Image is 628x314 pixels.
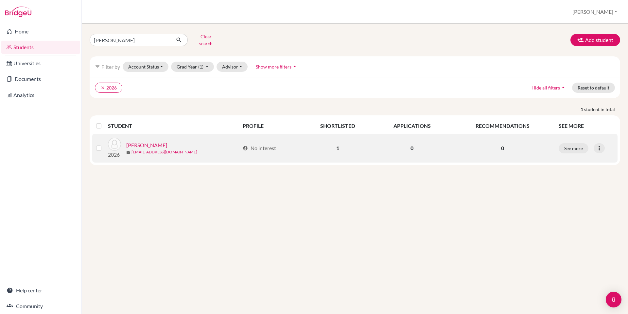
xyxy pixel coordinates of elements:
[302,134,374,163] td: 1
[131,149,197,155] a: [EMAIL_ADDRESS][DOMAIN_NAME]
[291,63,298,70] i: arrow_drop_up
[1,25,80,38] a: Home
[95,83,122,93] button: clear2026
[532,85,560,90] span: Hide all filters
[374,134,450,163] td: 0
[123,62,168,72] button: Account Status
[256,64,291,69] span: Show more filters
[126,141,167,149] a: [PERSON_NAME]
[171,62,214,72] button: Grad Year(1)
[560,84,567,91] i: arrow_drop_up
[239,118,302,134] th: PROFILE
[526,83,572,93] button: Hide all filtersarrow_drop_up
[108,118,239,134] th: STUDENT
[450,118,555,134] th: RECOMMENDATIONS
[1,41,80,54] a: Students
[5,7,31,17] img: Bridge-U
[302,118,374,134] th: SHORTLISTED
[570,34,620,46] button: Add student
[243,146,248,151] span: account_circle
[555,118,618,134] th: SEE MORE
[188,31,224,49] button: Clear search
[101,64,120,70] span: Filter by
[1,57,80,70] a: Universities
[559,143,588,153] button: See more
[374,118,450,134] th: APPLICATIONS
[572,83,615,93] button: Reset to default
[1,300,80,313] a: Community
[1,72,80,86] a: Documents
[100,86,105,90] i: clear
[108,138,121,151] img: Dowdy, Nathan
[1,284,80,297] a: Help center
[1,88,80,102] a: Analytics
[454,144,551,152] p: 0
[569,6,620,18] button: [PERSON_NAME]
[606,292,621,307] div: Open Intercom Messenger
[198,64,203,69] span: (1)
[108,151,121,159] p: 2026
[95,64,100,69] i: filter_list
[250,62,304,72] button: Show more filtersarrow_drop_up
[90,34,171,46] input: Find student by name...
[584,106,620,113] span: student in total
[217,62,248,72] button: Advisor
[126,150,130,154] span: mail
[581,106,584,113] strong: 1
[243,144,276,152] div: No interest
